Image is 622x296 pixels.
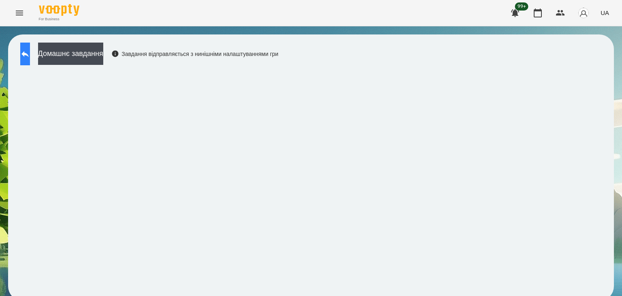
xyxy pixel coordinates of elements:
button: Menu [10,3,29,23]
button: Домашнє завдання [38,43,103,65]
span: For Business [39,17,79,22]
span: 99+ [515,2,528,11]
img: Voopty Logo [39,4,79,16]
div: Завдання відправляється з нинішніми налаштуваннями гри [111,50,279,58]
button: UA [597,5,612,20]
img: avatar_s.png [578,7,589,19]
span: UA [601,9,609,17]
